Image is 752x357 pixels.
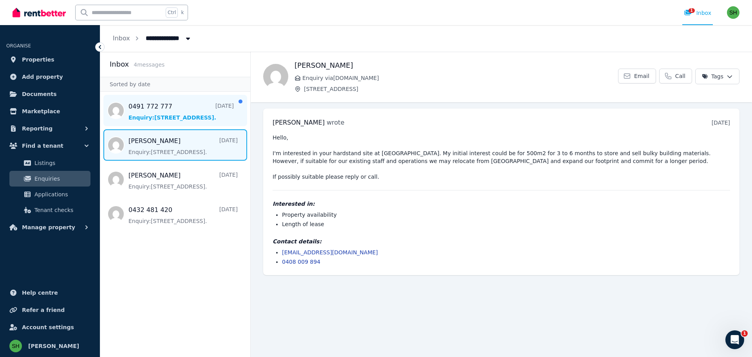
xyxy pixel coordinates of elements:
h4: Interested in: [273,200,730,208]
a: Account settings [6,319,94,335]
span: Enquiry via [DOMAIN_NAME] [302,74,618,82]
span: Manage property [22,223,75,232]
div: Sorted by date [100,77,250,92]
span: Enquiries [34,174,87,183]
a: Properties [6,52,94,67]
span: [STREET_ADDRESS] [304,85,618,93]
pre: Hello, I'm interested in your hardstand site at [GEOGRAPHIC_DATA]. My initial interest could be f... [273,134,730,181]
a: 0432 481 420[DATE]Enquiry:[STREET_ADDRESS]. [128,205,238,225]
span: [PERSON_NAME] [28,341,79,351]
img: Rachael Dunoon [263,64,288,89]
h1: [PERSON_NAME] [295,60,618,71]
span: Documents [22,89,57,99]
span: Find a tenant [22,141,63,150]
a: Marketplace [6,103,94,119]
a: Applications [9,187,90,202]
a: [PERSON_NAME][DATE]Enquiry:[STREET_ADDRESS]. [128,171,238,190]
span: Email [634,72,649,80]
a: [PERSON_NAME][DATE]Enquiry:[STREET_ADDRESS]. [128,136,238,156]
span: wrote [327,119,344,126]
span: Applications [34,190,87,199]
h2: Inbox [110,59,129,70]
span: Tags [702,72,723,80]
nav: Message list [100,92,250,233]
a: Help centre [6,285,94,301]
time: [DATE] [712,120,730,126]
span: Refer a friend [22,305,65,315]
nav: Breadcrumb [100,25,204,52]
a: Enquiries [9,171,90,187]
span: Tenant checks [34,205,87,215]
a: Listings [9,155,90,171]
a: Documents [6,86,94,102]
a: 0408 009 894 [282,259,320,265]
a: Tenant checks [9,202,90,218]
iframe: Intercom live chat [725,330,744,349]
span: Marketplace [22,107,60,116]
span: k [181,9,184,16]
button: Manage property [6,219,94,235]
img: RentBetter [13,7,66,18]
a: 0491 772 777[DATE]Enquiry:[STREET_ADDRESS]. [128,102,234,121]
span: Listings [34,158,87,168]
span: Add property [22,72,63,82]
h4: Contact details: [273,237,730,245]
span: Help centre [22,288,58,297]
a: [EMAIL_ADDRESS][DOMAIN_NAME] [282,249,378,256]
a: Email [618,69,656,83]
span: Properties [22,55,54,64]
span: Account settings [22,323,74,332]
span: 1 [741,330,748,337]
span: 4 message s [134,62,164,68]
button: Tags [695,69,739,84]
li: Property availability [282,211,730,219]
img: Sammi Horton [9,340,22,352]
a: Inbox [113,34,130,42]
li: Length of lease [282,220,730,228]
span: [PERSON_NAME] [273,119,325,126]
span: Ctrl [166,7,178,18]
button: Find a tenant [6,138,94,154]
span: ORGANISE [6,43,31,49]
a: Call [659,69,692,83]
a: Add property [6,69,94,85]
span: Call [675,72,685,80]
div: Inbox [684,9,711,17]
button: Reporting [6,121,94,136]
img: Sammi Horton [727,6,739,19]
a: Refer a friend [6,302,94,318]
span: 1 [689,8,695,13]
span: Reporting [22,124,52,133]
